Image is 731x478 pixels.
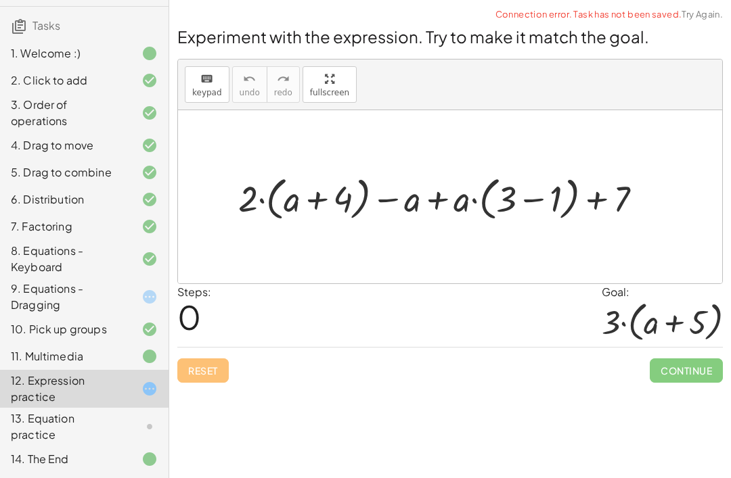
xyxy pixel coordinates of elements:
[11,191,120,208] div: 6. Distribution
[11,72,120,89] div: 2. Click to add
[232,66,267,103] button: undoundo
[11,451,120,467] div: 14. The End
[11,164,120,181] div: 5. Drag to combine
[11,45,120,62] div: 1. Welcome :)
[267,66,300,103] button: redoredo
[11,348,120,364] div: 11. Multimedia
[141,381,158,397] i: Task started.
[495,8,723,22] span: Connection error. Task has not been saved.
[192,88,222,97] span: keypad
[11,321,120,337] div: 10. Pick up groups
[141,164,158,181] i: Task finished and correct.
[310,88,349,97] span: fullscreen
[141,289,158,305] i: Task started.
[185,66,229,103] button: keyboardkeypad
[141,137,158,153] i: Task finished and correct.
[11,137,120,153] div: 4. Drag to move
[177,296,201,337] span: 0
[11,373,120,405] div: 12. Expression practice
[141,419,158,435] i: Task not started.
[243,71,256,87] i: undo
[11,243,120,275] div: 8. Equations - Keyboard
[11,97,120,129] div: 3. Order of operations
[141,451,158,467] i: Task finished.
[682,9,723,20] a: Try Again.
[141,191,158,208] i: Task finished and correct.
[141,321,158,337] i: Task finished and correct.
[177,26,649,47] span: Experiment with the expression. Try to make it match the goal.
[141,45,158,62] i: Task finished.
[141,105,158,121] i: Task finished and correct.
[11,410,120,443] div: 13. Equation practice
[277,71,290,87] i: redo
[240,88,260,97] span: undo
[200,71,213,87] i: keyboard
[11,281,120,313] div: 9. Equations - Dragging
[602,284,723,300] div: Goal:
[177,285,211,299] label: Steps:
[141,218,158,235] i: Task finished and correct.
[141,348,158,364] i: Task finished.
[274,88,292,97] span: redo
[141,72,158,89] i: Task finished and correct.
[141,251,158,267] i: Task finished and correct.
[303,66,357,103] button: fullscreen
[32,18,60,32] span: Tasks
[11,218,120,235] div: 7. Factoring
